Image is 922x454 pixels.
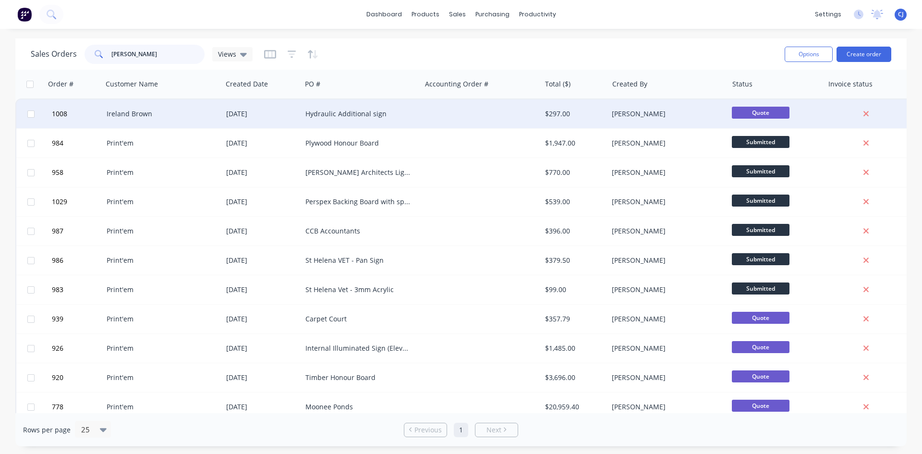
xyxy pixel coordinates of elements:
span: Quote [732,400,789,412]
h1: Sales Orders [31,49,77,59]
div: Hydraulic Additional sign [305,109,412,119]
div: [PERSON_NAME] [612,256,718,265]
span: Submitted [732,253,789,265]
div: $99.00 [545,285,601,294]
img: Factory [17,7,32,22]
div: PO # [305,79,320,89]
button: 1029 [49,187,107,216]
span: Views [218,49,236,59]
ul: Pagination [400,423,522,437]
div: Print'em [107,197,213,207]
div: [PERSON_NAME] [612,138,718,148]
div: Print'em [107,285,213,294]
button: 987 [49,217,107,245]
div: sales [444,7,471,22]
button: 778 [49,393,107,421]
div: Internal Illuminated Sign (Elevare) [305,344,412,353]
div: CCB Accountants [305,226,412,236]
span: 984 [52,138,63,148]
span: Submitted [732,224,789,236]
div: [PERSON_NAME] [612,285,718,294]
div: Created Date [226,79,268,89]
span: 778 [52,402,63,412]
div: $1,485.00 [545,344,601,353]
div: Print'em [107,373,213,382]
div: [PERSON_NAME] Architects Lightbox Cover [305,168,412,177]
div: Ireland Brown [107,109,213,119]
span: Next [486,425,501,435]
div: $3,696.00 [545,373,601,382]
div: [DATE] [226,226,298,236]
a: dashboard [362,7,407,22]
div: [DATE] [226,373,298,382]
div: [PERSON_NAME] [612,373,718,382]
button: 958 [49,158,107,187]
span: 986 [52,256,63,265]
span: CJ [898,10,904,19]
span: Quote [732,312,789,324]
div: Print'em [107,138,213,148]
span: Previous [414,425,442,435]
button: 986 [49,246,107,275]
div: Print'em [107,314,213,324]
button: 984 [49,129,107,158]
button: 1008 [49,99,107,128]
div: St Helena Vet - 3mm Acrylic [305,285,412,294]
span: Quote [732,370,789,382]
div: St Helena VET - Pan Sign [305,256,412,265]
div: [PERSON_NAME] [612,168,718,177]
span: 987 [52,226,63,236]
div: $396.00 [545,226,601,236]
div: Plywood Honour Board [305,138,412,148]
div: [PERSON_NAME] [612,226,718,236]
button: 926 [49,334,107,363]
div: Moonee Ponds [305,402,412,412]
span: 939 [52,314,63,324]
div: [PERSON_NAME] [612,197,718,207]
div: Print'em [107,168,213,177]
div: [DATE] [226,138,298,148]
div: [PERSON_NAME] [612,402,718,412]
div: [PERSON_NAME] [612,344,718,353]
div: [DATE] [226,168,298,177]
div: [DATE] [226,197,298,207]
div: $1,947.00 [545,138,601,148]
button: Create order [837,47,891,62]
div: $297.00 [545,109,601,119]
div: Created By [612,79,647,89]
span: Submitted [732,136,789,148]
div: [PERSON_NAME] [612,109,718,119]
span: Submitted [732,282,789,294]
div: Invoice status [828,79,873,89]
div: Print'em [107,226,213,236]
span: 958 [52,168,63,177]
div: $20,959.40 [545,402,601,412]
div: $770.00 [545,168,601,177]
div: Perspex Backing Board with split [PERSON_NAME] [305,197,412,207]
div: [DATE] [226,256,298,265]
button: 920 [49,363,107,392]
div: products [407,7,444,22]
div: Timber Honour Board [305,373,412,382]
div: Accounting Order # [425,79,488,89]
div: [DATE] [226,402,298,412]
a: Next page [475,425,518,435]
span: 983 [52,285,63,294]
span: Quote [732,107,789,119]
span: Rows per page [23,425,71,435]
span: 1029 [52,197,67,207]
span: Submitted [732,165,789,177]
input: Search... [111,45,205,64]
div: [DATE] [226,344,298,353]
span: 926 [52,344,63,353]
span: Submitted [732,195,789,207]
div: $357.79 [545,314,601,324]
div: $379.50 [545,256,601,265]
div: settings [810,7,846,22]
div: Total ($) [545,79,570,89]
div: purchasing [471,7,514,22]
span: 920 [52,373,63,382]
div: $539.00 [545,197,601,207]
div: Print'em [107,256,213,265]
a: Page 1 is your current page [454,423,468,437]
